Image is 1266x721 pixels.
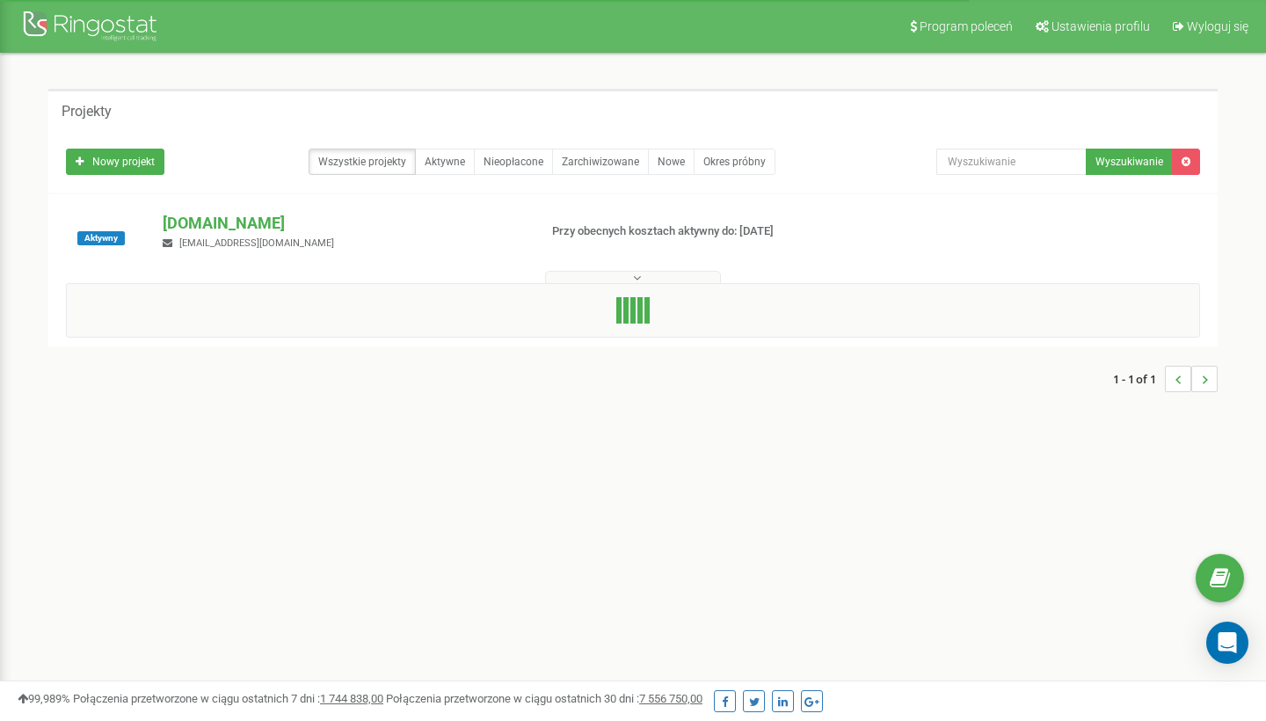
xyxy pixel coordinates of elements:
a: Aktywne [415,149,475,175]
h5: Projekty [62,104,112,120]
a: Nowe [648,149,695,175]
u: 1 744 838,00 [320,692,383,705]
span: Aktywny [77,231,125,245]
p: [DOMAIN_NAME] [163,212,523,235]
span: Wyloguj się [1187,19,1248,33]
a: Okres próbny [694,149,775,175]
a: Nieopłacone [474,149,553,175]
span: Połączenia przetworzone w ciągu ostatnich 30 dni : [386,692,702,705]
span: 1 - 1 of 1 [1113,366,1165,392]
u: 7 556 750,00 [639,692,702,705]
span: Program poleceń [920,19,1013,33]
span: Połączenia przetworzone w ciągu ostatnich 7 dni : [73,692,383,705]
span: Ustawienia profilu [1051,19,1150,33]
a: Nowy projekt [66,149,164,175]
nav: ... [1113,348,1218,410]
div: Open Intercom Messenger [1206,622,1248,664]
a: Wszystkie projekty [309,149,416,175]
span: 99,989% [18,692,70,705]
span: [EMAIL_ADDRESS][DOMAIN_NAME] [179,237,334,249]
input: Wyszukiwanie [936,149,1087,175]
p: Przy obecnych kosztach aktywny do: [DATE] [552,223,816,240]
button: Wyszukiwanie [1086,149,1173,175]
a: Zarchiwizowane [552,149,649,175]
